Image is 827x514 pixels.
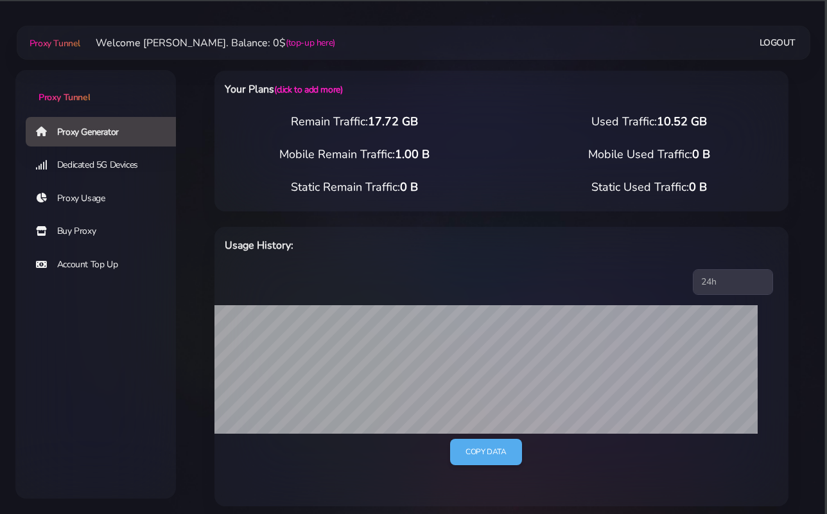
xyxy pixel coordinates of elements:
div: Static Used Traffic: [501,179,796,196]
div: Static Remain Traffic: [207,179,501,196]
a: Proxy Usage [26,184,186,213]
span: Proxy Tunnel [30,37,80,49]
a: Proxy Generator [26,117,186,146]
a: Account Top Up [26,250,186,279]
a: Logout [760,31,796,55]
a: (top-up here) [286,36,335,49]
a: (click to add more) [274,84,342,96]
div: Remain Traffic: [207,113,501,130]
span: 17.72 GB [368,114,418,129]
li: Welcome [PERSON_NAME]. Balance: 0$ [80,35,335,51]
span: 0 B [400,179,418,195]
span: Proxy Tunnel [39,91,90,103]
span: 0 B [692,146,710,162]
span: 1.00 B [395,146,430,162]
div: Mobile Remain Traffic: [207,146,501,163]
a: Proxy Tunnel [27,33,80,53]
iframe: Webchat Widget [753,440,811,498]
div: Used Traffic: [501,113,796,130]
span: 0 B [689,179,707,195]
a: Dedicated 5G Devices [26,150,186,180]
a: Buy Proxy [26,217,186,246]
a: Proxy Tunnel [15,70,176,104]
div: Mobile Used Traffic: [501,146,796,163]
a: Copy data [450,439,521,465]
h6: Your Plans [225,81,541,98]
h6: Usage History: [225,237,541,254]
span: 10.52 GB [657,114,707,129]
